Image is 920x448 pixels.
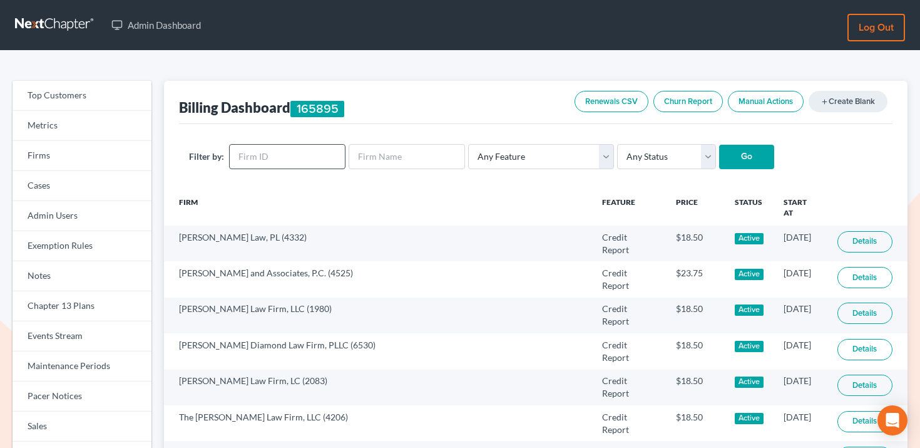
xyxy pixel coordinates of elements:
[774,405,827,441] td: [DATE]
[592,333,665,369] td: Credit Report
[774,190,827,226] th: Start At
[592,405,665,441] td: Credit Report
[105,14,207,36] a: Admin Dashboard
[164,190,593,226] th: Firm
[847,14,905,41] a: Log out
[13,231,151,261] a: Exemption Rules
[735,341,764,352] div: Active
[13,261,151,291] a: Notes
[13,201,151,231] a: Admin Users
[189,150,224,163] label: Filter by:
[809,91,887,112] a: addCreate Blank
[164,405,593,441] td: The [PERSON_NAME] Law Firm, LLC (4206)
[164,333,593,369] td: [PERSON_NAME] Diamond Law Firm, PLLC (6530)
[179,98,345,117] div: Billing Dashboard
[728,91,804,112] a: Manual Actions
[13,111,151,141] a: Metrics
[653,91,723,112] a: Churn Report
[592,226,665,261] td: Credit Report
[820,98,829,106] i: add
[592,190,665,226] th: Feature
[666,261,725,297] td: $23.75
[666,190,725,226] th: Price
[164,226,593,261] td: [PERSON_NAME] Law, PL (4332)
[13,382,151,412] a: Pacer Notices
[735,233,764,244] div: Active
[13,81,151,111] a: Top Customers
[666,405,725,441] td: $18.50
[837,267,892,288] a: Details
[13,321,151,352] a: Events Stream
[774,226,827,261] td: [DATE]
[837,303,892,324] a: Details
[164,261,593,297] td: [PERSON_NAME] and Associates, P.C. (4525)
[349,144,465,169] input: Firm Name
[13,352,151,382] a: Maintenance Periods
[877,405,907,435] div: Open Intercom Messenger
[837,231,892,253] a: Details
[735,413,764,424] div: Active
[666,370,725,405] td: $18.50
[774,261,827,297] td: [DATE]
[13,141,151,171] a: Firms
[575,91,648,112] a: Renewals CSV
[837,375,892,396] a: Details
[735,377,764,388] div: Active
[837,339,892,360] a: Details
[592,261,665,297] td: Credit Report
[774,370,827,405] td: [DATE]
[774,333,827,369] td: [DATE]
[164,298,593,333] td: [PERSON_NAME] Law Firm, LLC (1980)
[666,333,725,369] td: $18.50
[592,370,665,405] td: Credit Report
[13,412,151,442] a: Sales
[290,101,345,117] div: 165895
[592,298,665,333] td: Credit Report
[666,298,725,333] td: $18.50
[164,370,593,405] td: [PERSON_NAME] Law Firm, LC (2083)
[735,269,764,280] div: Active
[719,145,774,170] input: Go
[837,411,892,432] a: Details
[774,298,827,333] td: [DATE]
[666,226,725,261] td: $18.50
[735,305,764,316] div: Active
[13,171,151,201] a: Cases
[229,144,345,169] input: Firm ID
[13,291,151,321] a: Chapter 13 Plans
[725,190,774,226] th: Status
